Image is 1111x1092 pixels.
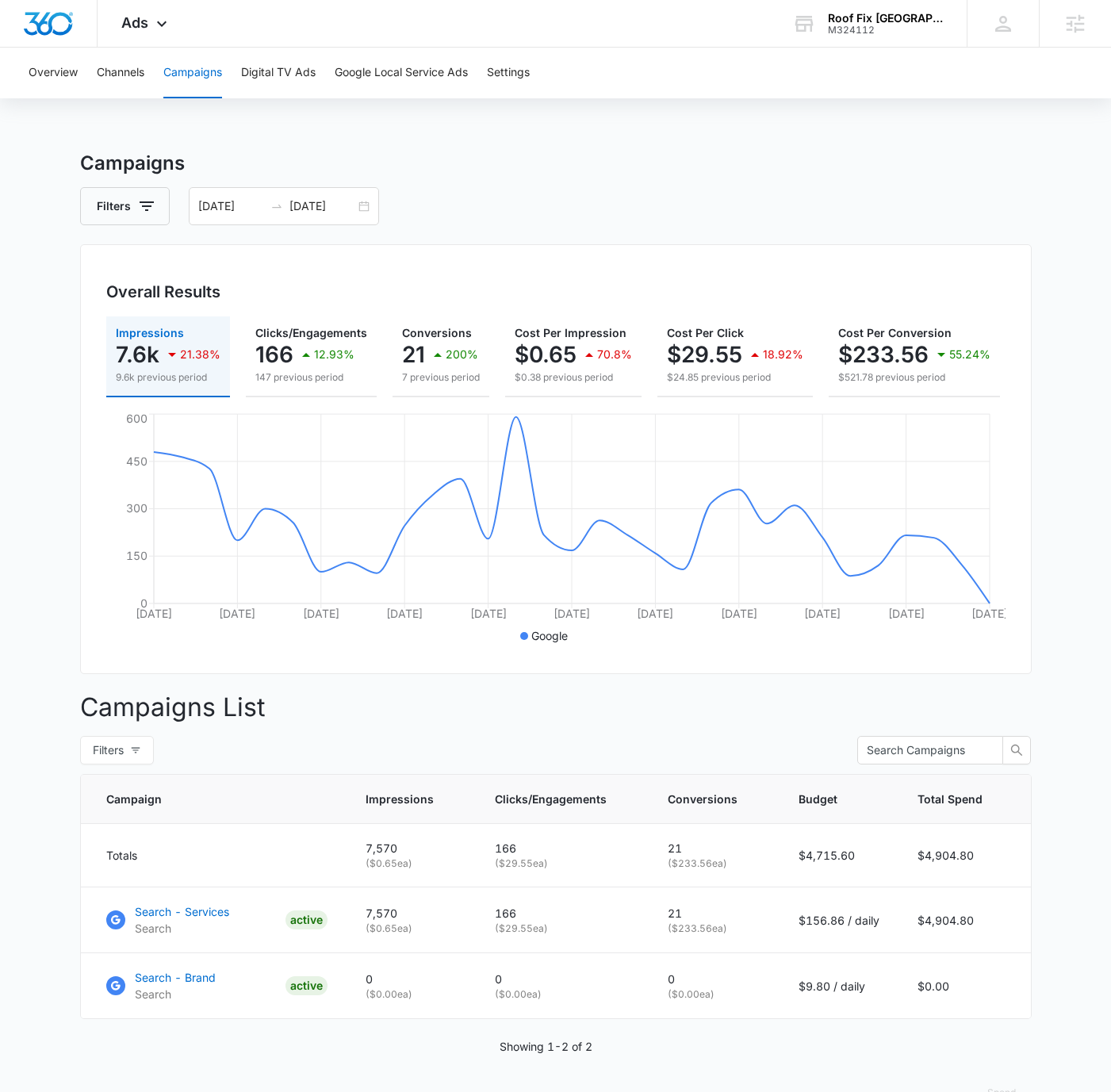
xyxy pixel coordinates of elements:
div: ACTIVE [285,976,328,995]
td: $4,904.80 [898,887,1031,953]
p: 7 previous period [402,370,480,385]
button: Campaigns [163,48,222,98]
tspan: [DATE] [219,607,255,620]
span: Impressions [116,326,184,339]
span: Cost Per Click [667,326,744,339]
button: Filters [80,736,154,764]
div: account id [828,25,944,36]
p: 147 previous period [255,370,367,385]
p: 166 [255,342,293,367]
p: $0.38 previous period [515,370,632,385]
p: $233.56 [838,342,929,367]
p: ( $0.00 ea) [668,987,760,1002]
p: ( $0.65 ea) [366,856,457,871]
span: Campaign [106,791,305,807]
p: $29.55 [667,342,742,367]
a: Google AdsSearch - ServicesSearchACTIVE [106,903,328,937]
tspan: [DATE] [469,607,506,620]
button: Settings [487,48,530,98]
td: $4,904.80 [898,824,1031,887]
tspan: [DATE] [386,607,423,620]
p: 21 [668,905,760,921]
p: Search [135,920,229,937]
p: ( $29.55 ea) [495,921,630,936]
tspan: [DATE] [637,607,673,620]
h3: Campaigns [80,149,1032,178]
span: Filters [93,741,124,759]
p: Showing 1-2 of 2 [500,1038,592,1055]
tspan: [DATE] [971,607,1008,620]
button: Digital TV Ads [241,48,316,98]
p: 7,570 [366,905,457,921]
span: Cost Per Impression [515,326,626,339]
p: 166 [495,905,630,921]
p: 12.93% [314,349,354,360]
span: Ads [121,14,148,31]
input: End date [289,197,355,215]
div: Totals [106,847,328,864]
span: Budget [799,791,856,807]
img: Google Ads [106,910,125,929]
p: ( $0.00 ea) [495,987,630,1002]
p: 0 [495,971,630,987]
tspan: [DATE] [553,607,589,620]
span: Conversions [402,326,472,339]
p: ( $233.56 ea) [668,856,760,871]
p: 9.6k previous period [116,370,220,385]
p: ( $0.65 ea) [366,921,457,936]
tspan: [DATE] [887,607,924,620]
button: Google Local Service Ads [335,48,468,98]
span: swap-right [270,200,283,213]
span: search [1003,744,1030,757]
div: account name [828,12,944,25]
p: 21.38% [180,349,220,360]
span: Clicks/Engagements [255,326,367,339]
p: 55.24% [949,349,990,360]
span: Clicks/Engagements [495,791,607,807]
p: 18.92% [763,349,803,360]
p: 0 [668,971,760,987]
button: search [1002,736,1031,764]
button: Channels [97,48,144,98]
tspan: [DATE] [302,607,339,620]
p: Google [531,627,568,644]
p: 166 [495,840,630,856]
div: ACTIVE [285,910,328,929]
p: Search - Services [135,903,229,920]
button: Overview [29,48,78,98]
tspan: 150 [125,549,147,562]
p: 200% [446,349,478,360]
p: $521.78 previous period [838,370,990,385]
tspan: [DATE] [804,607,841,620]
span: Impressions [366,791,434,807]
tspan: 450 [125,454,147,468]
p: Search - Brand [135,969,216,986]
tspan: 300 [125,501,147,515]
p: Campaigns List [80,688,1032,726]
p: $24.85 previous period [667,370,803,385]
tspan: [DATE] [720,607,757,620]
img: Google Ads [106,976,125,995]
span: Conversions [668,791,737,807]
p: ( $0.00 ea) [366,987,457,1002]
tspan: 600 [125,412,147,425]
p: ( $29.55 ea) [495,856,630,871]
span: to [270,200,283,213]
p: Search [135,986,216,1002]
p: $0.65 [515,342,577,367]
span: Cost Per Conversion [838,326,952,339]
td: $0.00 [898,953,1031,1019]
input: Search Campaigns [867,741,981,759]
p: 70.8% [597,349,632,360]
p: $156.86 / daily [799,912,879,929]
a: Google AdsSearch - BrandSearchACTIVE [106,969,328,1002]
h3: Overall Results [106,280,220,304]
p: $4,715.60 [799,847,879,864]
p: 7.6k [116,342,159,367]
button: Filters [80,187,170,225]
p: 7,570 [366,840,457,856]
span: Total Spend [918,791,983,807]
p: $9.80 / daily [799,978,879,994]
tspan: [DATE] [135,607,171,620]
p: 0 [366,971,457,987]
